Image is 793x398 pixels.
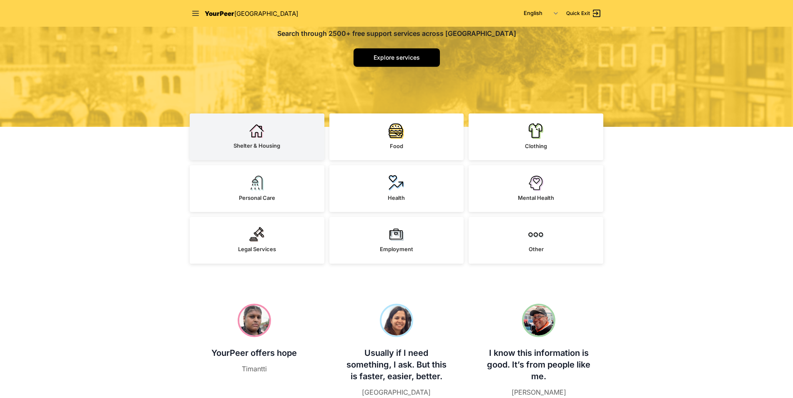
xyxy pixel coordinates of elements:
[238,246,276,252] span: Legal Services
[346,348,447,381] span: Usually if I need something, I ask. But this is faster, easier, better.
[233,142,280,149] span: Shelter & Housing
[374,54,420,61] span: Explore services
[329,217,464,264] a: Employment
[525,143,547,149] span: Clothing
[529,246,544,252] span: Other
[380,246,413,252] span: Employment
[566,8,602,18] a: Quick Exit
[190,217,324,264] a: Legal Services
[469,113,603,160] a: Clothing
[211,348,297,358] span: YourPeer offers hope
[390,143,403,149] span: Food
[329,165,464,212] a: Health
[388,194,405,201] span: Health
[469,217,603,264] a: Other
[190,165,324,212] a: Personal Care
[201,364,307,374] figcaption: Timantti
[486,387,592,397] figcaption: [PERSON_NAME]
[566,10,590,17] span: Quick Exit
[277,29,516,38] span: Search through 2500+ free support services across [GEOGRAPHIC_DATA]
[190,113,324,160] a: Shelter & Housing
[234,10,298,18] span: [GEOGRAPHIC_DATA]
[205,10,234,18] span: YourPeer
[329,113,464,160] a: Food
[239,194,275,201] span: Personal Care
[354,48,440,67] a: Explore services
[469,165,603,212] a: Mental Health
[205,8,298,19] a: YourPeer[GEOGRAPHIC_DATA]
[487,348,590,381] span: I know this information is good. It’s from people like me.
[518,194,554,201] span: Mental Health
[344,387,449,397] figcaption: [GEOGRAPHIC_DATA]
